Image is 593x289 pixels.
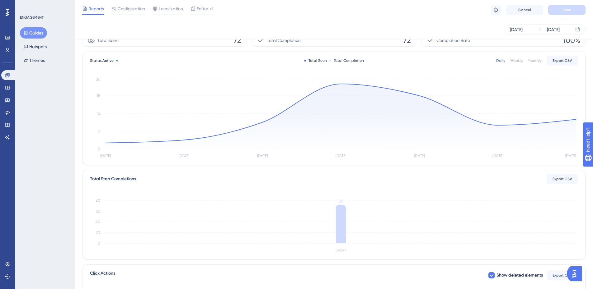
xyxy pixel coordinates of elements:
span: Status: [90,58,114,63]
button: Themes [20,55,49,66]
button: Cancel [506,5,543,15]
span: Need Help? [15,2,39,9]
span: Export CSV [553,58,572,63]
tspan: 60 [96,209,100,213]
div: [DATE] [510,26,523,33]
div: Total Step Completions [90,175,136,183]
span: Active [102,58,114,63]
span: 72 [233,35,241,45]
button: Guides [20,27,47,39]
tspan: [DATE] [100,154,111,158]
div: Total Completion [329,58,364,63]
tspan: 24 [96,77,100,82]
tspan: 80 [96,198,100,203]
div: Daily [496,58,505,63]
span: Reports [88,5,104,12]
span: Export CSV [553,273,572,278]
iframe: UserGuiding AI Assistant Launcher [567,264,586,283]
div: Total Seen [304,58,327,63]
tspan: 0 [98,147,100,151]
tspan: 0 [98,241,100,245]
tspan: 72 [338,199,343,204]
tspan: [DATE] [414,154,425,158]
span: Show deleted elements [497,272,543,279]
tspan: 18 [97,94,100,98]
span: Total Seen [97,37,118,44]
div: ENGAGEMENT [20,15,44,20]
tspan: [DATE] [565,154,576,158]
button: Export CSV [547,174,578,184]
span: Total Completion [267,37,301,44]
span: 72 [403,35,411,45]
span: Localization [159,5,183,12]
div: Monthly [528,58,542,63]
tspan: Step 1 [336,248,346,252]
span: Click Actions [90,270,115,281]
button: Save [548,5,586,15]
tspan: [DATE] [179,154,189,158]
span: Export CSV [553,177,572,181]
span: Save [562,7,571,12]
tspan: 40 [96,220,100,224]
div: [DATE] [547,26,560,33]
tspan: [DATE] [492,154,503,158]
tspan: [DATE] [336,154,346,158]
span: Editor [197,5,208,12]
button: Export CSV [547,56,578,66]
span: 100% [563,35,580,45]
button: Hotspots [20,41,50,52]
div: Weekly [510,58,523,63]
span: Completion Rate [436,37,470,44]
tspan: 12 [97,111,100,116]
button: Export CSV [547,270,578,280]
tspan: [DATE] [257,154,268,158]
tspan: 20 [96,231,100,235]
span: Configuration [118,5,145,12]
tspan: 6 [98,129,100,133]
span: Cancel [518,7,531,12]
